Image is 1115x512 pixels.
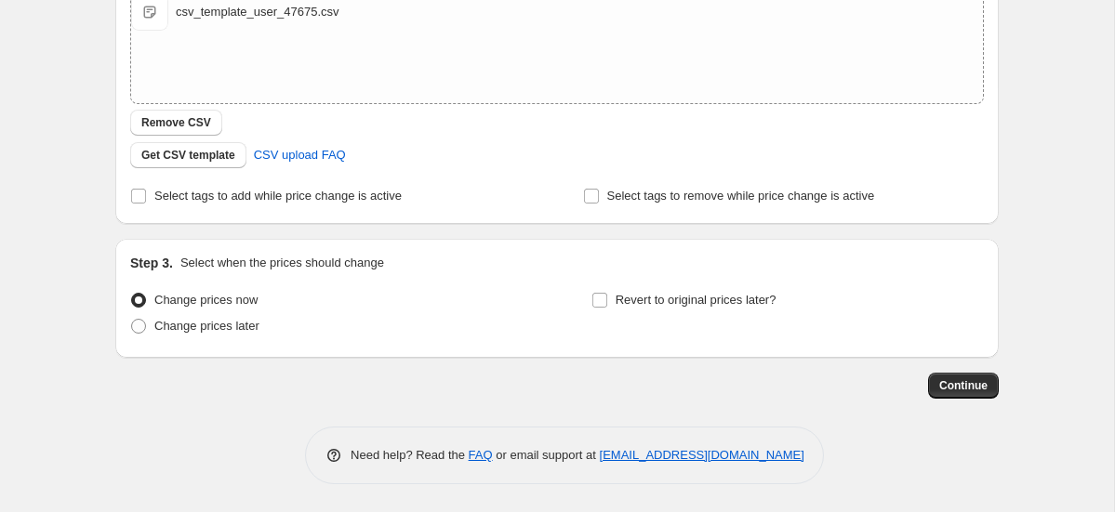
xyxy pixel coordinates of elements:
span: Continue [939,378,988,393]
span: Get CSV template [141,148,235,163]
a: [EMAIL_ADDRESS][DOMAIN_NAME] [600,448,804,462]
p: Select when the prices should change [180,254,384,272]
span: Remove CSV [141,115,211,130]
a: FAQ [469,448,493,462]
h2: Step 3. [130,254,173,272]
button: Get CSV template [130,142,246,168]
span: Change prices later [154,319,259,333]
div: csv_template_user_47675.csv [176,3,339,21]
a: CSV upload FAQ [243,140,357,170]
span: Need help? Read the [351,448,469,462]
span: CSV upload FAQ [254,146,346,164]
span: Revert to original prices later? [616,293,777,307]
span: or email support at [493,448,600,462]
button: Remove CSV [130,110,222,136]
span: Select tags to add while price change is active [154,189,402,203]
span: Select tags to remove while price change is active [607,189,875,203]
button: Continue [928,373,999,399]
span: Change prices now [154,293,258,307]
